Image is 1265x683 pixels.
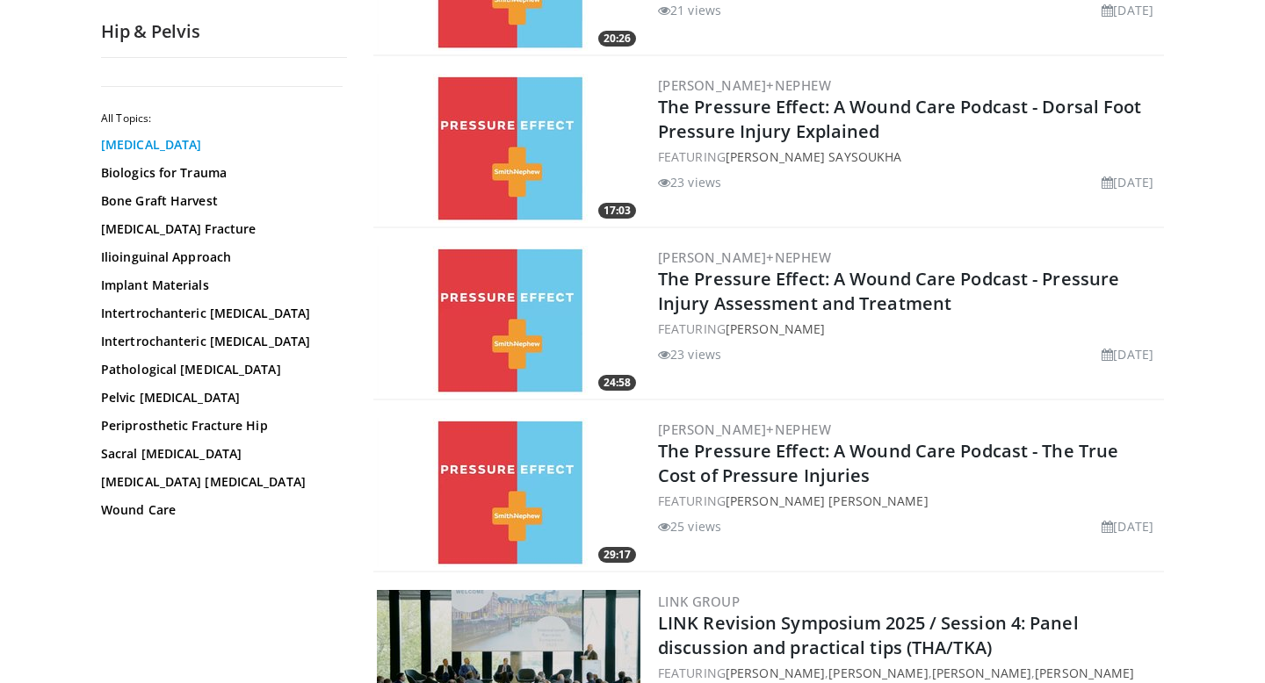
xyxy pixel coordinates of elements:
h2: Hip & Pelvis [101,20,347,43]
a: Intertrochanteric [MEDICAL_DATA] [101,305,338,322]
a: [PERSON_NAME] Saysoukha [726,148,901,165]
a: 29:17 [377,418,640,567]
span: 24:58 [598,375,636,391]
div: FEATURING [658,492,1160,510]
a: Pathological [MEDICAL_DATA] [101,361,338,378]
li: 25 views [658,517,721,536]
a: Intertrochanteric [MEDICAL_DATA] [101,333,338,350]
a: Biologics for Trauma [101,164,338,182]
img: d68379d8-97de-484f-9076-f39c80eee8eb.300x170_q85_crop-smart_upscale.jpg [377,74,640,223]
li: [DATE] [1102,517,1153,536]
a: Implant Materials [101,277,338,294]
a: The Pressure Effect: A Wound Care Podcast - Pressure Injury Assessment and Treatment [658,267,1119,315]
img: 2a658e12-bd38-46e9-9f21-8239cc81ed40.300x170_q85_crop-smart_upscale.jpg [377,246,640,395]
div: FEATURING , , , [658,664,1160,682]
a: Sacral [MEDICAL_DATA] [101,445,338,463]
a: [PERSON_NAME]+Nephew [658,248,831,266]
li: [DATE] [1102,1,1153,19]
a: 24:58 [377,246,640,395]
a: [PERSON_NAME] [726,320,825,337]
a: The Pressure Effect: A Wound Care Podcast - Dorsal Foot Pressure Injury Explained [658,95,1142,143]
a: [PERSON_NAME] [932,665,1031,681]
li: 21 views [658,1,721,19]
div: FEATURING [658,147,1160,166]
a: [MEDICAL_DATA] [MEDICAL_DATA] [101,473,338,491]
div: FEATURING [658,320,1160,338]
a: LINK Revision Symposium 2025 / Session 4: Panel discussion and practical tips (THA/TKA) [658,611,1079,659]
a: Ilioinguinal Approach [101,248,338,266]
span: 20:26 [598,31,636,47]
a: [PERSON_NAME]+Nephew [658,421,831,438]
img: bce944ac-c964-4110-a3bf-6462e96f2fa7.300x170_q85_crop-smart_upscale.jpg [377,418,640,567]
a: [PERSON_NAME] [726,665,825,681]
span: 29:17 [598,547,636,563]
a: LINK Group [658,593,740,610]
span: 17:03 [598,203,636,219]
a: The Pressure Effect: A Wound Care Podcast - The True Cost of Pressure Injuries [658,439,1118,487]
a: Bone Graft Harvest [101,192,338,210]
li: [DATE] [1102,345,1153,363]
a: [PERSON_NAME]+Nephew [658,76,831,94]
a: Pelvic [MEDICAL_DATA] [101,389,338,406]
li: [DATE] [1102,173,1153,191]
a: [PERSON_NAME] [828,665,928,681]
li: 23 views [658,173,721,191]
a: [PERSON_NAME] [1035,665,1134,681]
a: Wound Care [101,501,338,519]
a: Periprosthetic Fracture Hip [101,417,338,435]
a: 17:03 [377,74,640,223]
a: [MEDICAL_DATA] Fracture [101,220,338,238]
a: [MEDICAL_DATA] [101,136,338,154]
a: [PERSON_NAME] [PERSON_NAME] [726,492,929,509]
h2: All Topics: [101,111,343,126]
li: 23 views [658,345,721,363]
